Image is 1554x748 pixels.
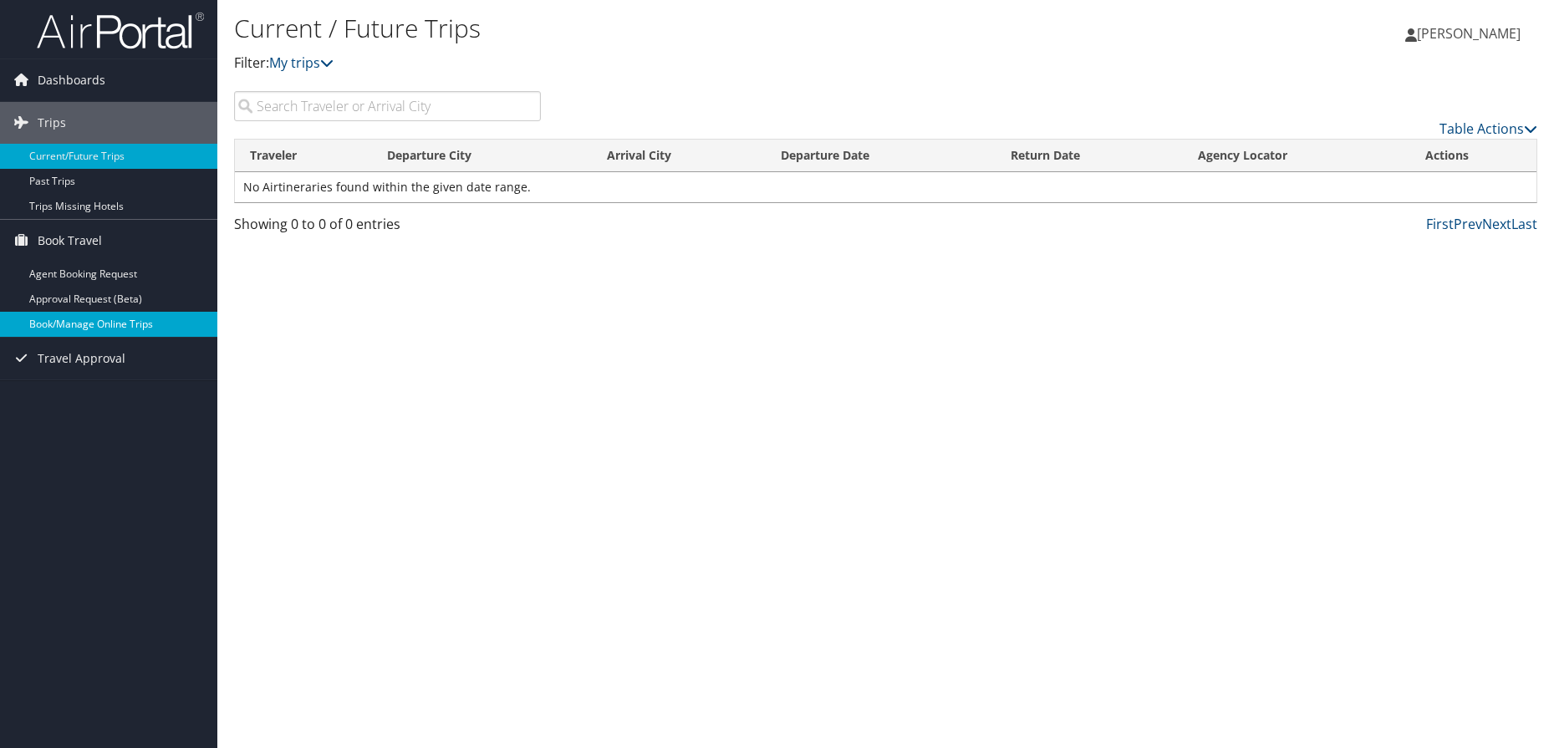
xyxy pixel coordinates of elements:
input: Search Traveler or Arrival City [234,91,541,121]
div: Showing 0 to 0 of 0 entries [234,214,541,242]
span: [PERSON_NAME] [1417,24,1521,43]
td: No Airtineraries found within the given date range. [235,172,1536,202]
h1: Current / Future Trips [234,11,1103,46]
a: Table Actions [1439,120,1537,138]
th: Departure Date: activate to sort column descending [766,140,996,172]
span: Book Travel [38,220,102,262]
img: airportal-logo.png [37,11,204,50]
p: Filter: [234,53,1103,74]
a: Prev [1454,215,1482,233]
th: Departure City: activate to sort column ascending [372,140,592,172]
th: Return Date: activate to sort column ascending [996,140,1182,172]
th: Agency Locator: activate to sort column ascending [1183,140,1410,172]
th: Traveler: activate to sort column ascending [235,140,372,172]
a: First [1426,215,1454,233]
a: Next [1482,215,1511,233]
a: My trips [269,53,334,72]
span: Trips [38,102,66,144]
a: [PERSON_NAME] [1405,8,1537,59]
th: Arrival City: activate to sort column ascending [592,140,766,172]
a: Last [1511,215,1537,233]
span: Travel Approval [38,338,125,379]
span: Dashboards [38,59,105,101]
th: Actions [1410,140,1536,172]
